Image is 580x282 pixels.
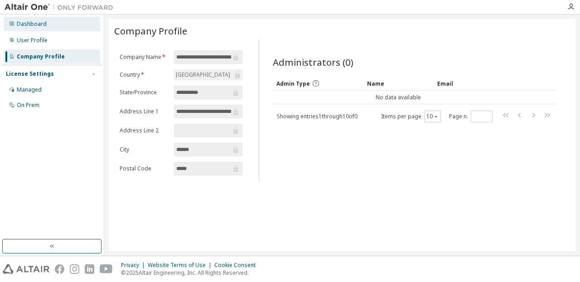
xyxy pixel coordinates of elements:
[174,70,232,80] div: [GEOGRAPHIC_DATA]
[426,113,439,120] button: 10
[17,86,42,93] div: Managed
[120,89,169,96] label: State/Province
[5,3,118,12] img: Altair One
[114,24,187,37] span: Company Profile
[120,127,169,134] label: Address Line 2
[120,146,169,153] label: City
[17,102,39,109] div: On Prem
[55,264,64,274] img: facebook.svg
[121,262,148,269] div: Privacy
[449,111,493,122] span: Page n.
[70,264,79,274] img: instagram.svg
[277,112,358,120] span: Showing entries 1 through 10 of 0
[120,53,169,61] label: Company Name
[148,262,214,269] div: Website Terms of Use
[6,70,54,78] div: License Settings
[85,264,94,274] img: linkedin.svg
[367,76,430,91] div: Name
[273,91,525,104] td: No data available
[100,264,113,274] img: youtube.svg
[121,269,261,277] p: © 2025 Altair Engineering, Inc. All Rights Reserved.
[273,56,353,68] span: Administrators (0)
[17,53,65,60] div: Company Profile
[17,37,48,44] div: User Profile
[120,165,169,172] label: Postal Code
[17,20,47,28] div: Dashboard
[276,80,310,88] span: Admin Type
[174,69,242,80] div: [GEOGRAPHIC_DATA]
[3,264,49,274] img: altair_logo.svg
[120,108,169,115] label: Address Line 1
[214,262,261,269] div: Cookie Consent
[437,76,475,91] div: Email
[120,71,169,78] label: Country
[381,111,441,122] span: Items per page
